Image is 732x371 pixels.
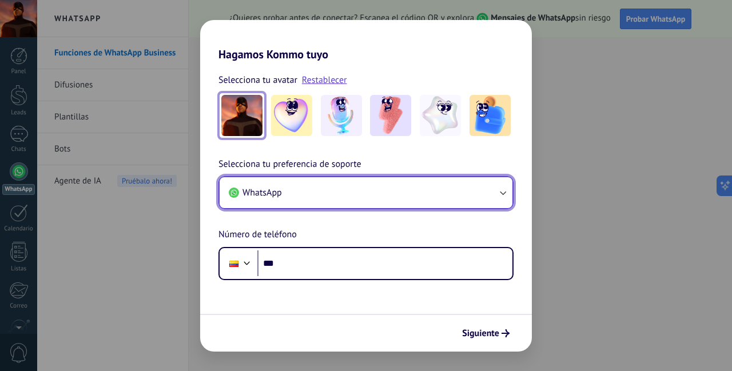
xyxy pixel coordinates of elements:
img: -2.jpeg [321,95,362,136]
img: -1.jpeg [271,95,312,136]
img: -4.jpeg [420,95,461,136]
button: WhatsApp [220,177,512,208]
img: -5.jpeg [470,95,511,136]
a: Restablecer [302,74,347,86]
div: Colombia: + 57 [223,252,245,276]
span: WhatsApp [242,187,282,198]
h2: Hagamos Kommo tuyo [200,20,532,61]
span: Siguiente [462,329,499,337]
span: Número de teléfono [218,228,297,242]
span: Selecciona tu avatar [218,73,297,87]
button: Siguiente [457,324,515,343]
img: -3.jpeg [370,95,411,136]
span: Selecciona tu preferencia de soporte [218,157,361,172]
